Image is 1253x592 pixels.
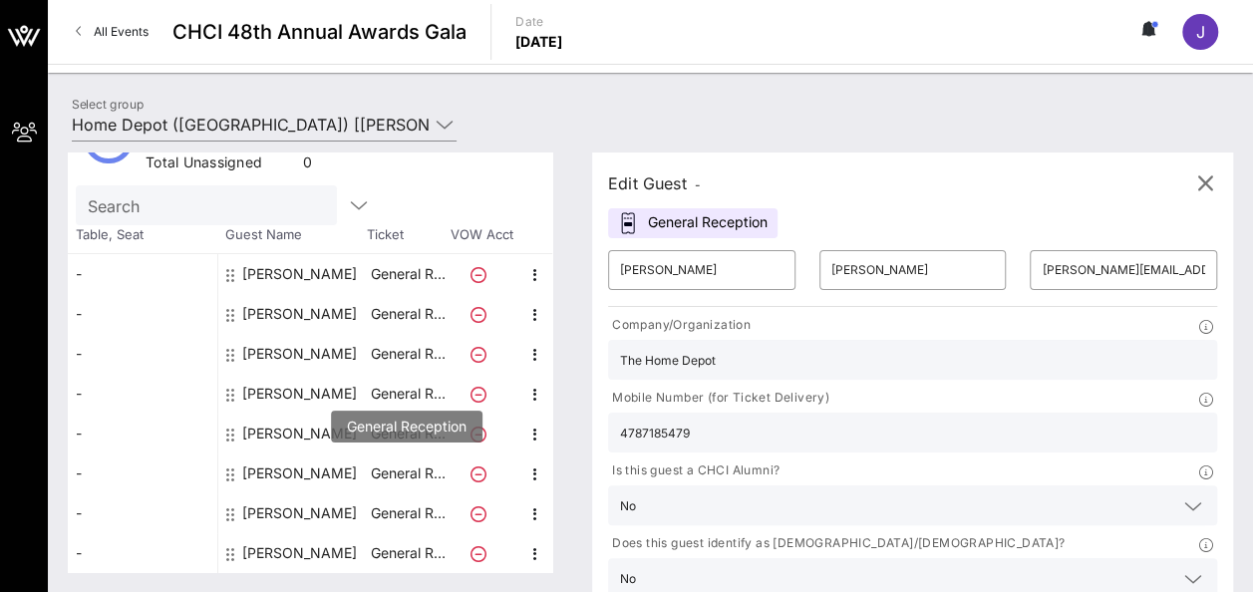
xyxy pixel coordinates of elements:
span: Table, Seat [68,225,217,245]
div: - [68,533,217,573]
input: Last Name* [831,254,995,286]
div: - [68,414,217,453]
a: All Events [64,16,160,48]
div: No [620,572,636,586]
input: Email* [1042,254,1205,286]
p: General R… [368,453,448,493]
p: Mobile Number (for Ticket Delivery) [608,388,829,409]
div: J [1182,14,1218,50]
label: Select group [72,97,144,112]
div: General Reception [608,208,778,238]
div: No [608,485,1217,525]
div: - [68,254,217,294]
span: J [1196,22,1205,42]
input: First Name* [620,254,783,286]
p: General R… [368,294,448,334]
div: Edit Guest [608,169,701,197]
div: Santiago Bernardez [242,533,357,573]
div: Julissa Chavez [242,453,357,493]
span: - [695,177,701,192]
div: Jose Montes de Oca [242,374,357,414]
p: General R… [368,254,448,294]
span: CHCI 48th Annual Awards Gala [172,17,467,47]
div: - [68,294,217,334]
p: Is this guest a CHCI Alumni? [608,460,780,481]
span: Guest Name [217,225,367,245]
span: All Events [94,24,149,39]
span: Ticket [367,225,447,245]
div: - [68,493,217,533]
p: General R… [368,334,448,374]
div: Joshua Thomas [242,414,357,453]
div: No [620,499,636,513]
p: General R… [368,533,448,573]
p: Company/Organization [608,315,751,336]
div: Total Unassigned [146,152,295,177]
div: Amalia Desir [242,254,357,294]
div: Leigh Calvo [242,493,357,533]
p: General R… [368,414,448,453]
div: Brett Layson [242,334,357,374]
div: - [68,374,217,414]
p: Does this guest identify as [DEMOGRAPHIC_DATA]/[DEMOGRAPHIC_DATA]? [608,533,1065,554]
span: VOW Acct [447,225,516,245]
p: [DATE] [515,32,563,52]
p: Date [515,12,563,32]
div: - [68,453,217,493]
p: General R… [368,493,448,533]
p: General R… [368,374,448,414]
div: 0 [303,152,312,177]
div: - [68,334,217,374]
div: Amber Yanez [242,294,357,334]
